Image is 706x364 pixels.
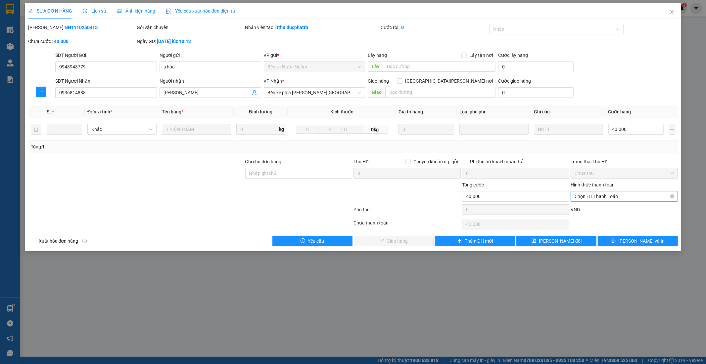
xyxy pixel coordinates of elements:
span: Giao hàng [368,78,389,84]
button: delete [31,124,41,135]
input: R [319,126,342,134]
span: Kích thước [330,109,353,114]
span: [GEOGRAPHIC_DATA][PERSON_NAME] nơi [402,77,495,85]
span: VP Nhận [264,78,282,84]
input: 0 [399,124,454,135]
input: Cước giao hàng [498,87,574,98]
span: [PERSON_NAME] đổi [539,237,582,245]
span: Tổng cước [462,182,484,187]
button: exclamation-circleYêu cầu [272,236,353,246]
div: VP gửi [264,52,365,59]
span: Giá trị hàng [399,109,423,114]
span: clock-circle [83,9,87,13]
label: Cước giao hàng [498,78,531,84]
input: Cước lấy hàng [498,61,574,72]
span: Lấy hàng [368,53,387,58]
input: Dọc đường [383,61,495,72]
th: Ghi chú [531,105,606,118]
b: 0 [401,25,404,30]
span: edit [28,9,33,13]
b: ltthu.ducphatth [276,25,308,30]
span: [PERSON_NAME] và In [618,237,665,245]
b: NN1110250415 [65,25,98,30]
span: Chuyển khoản ng. gửi [411,158,461,165]
span: Xuất hóa đơn hàng [36,237,81,245]
b: [DATE] lúc 13:12 [157,39,191,44]
button: plusThêm ĐH mới [435,236,515,246]
span: plus [457,238,462,244]
span: Thêm ĐH mới [465,237,493,245]
span: Yêu cầu xuất hóa đơn điện tử [166,8,236,14]
div: Gói vận chuyển: [137,24,244,31]
input: Dọc đường [385,87,495,98]
button: checkGiao hàng [354,236,434,246]
th: Loại phụ phí [457,105,531,118]
span: Chưa thu [575,168,674,178]
span: Lấy [368,61,383,72]
input: Ghi chú đơn hàng [245,168,353,179]
div: SĐT Người Gửi [55,52,157,59]
span: Ảnh kiện hàng [117,8,155,14]
img: icon [166,9,171,14]
span: printer [611,238,616,244]
div: [PERSON_NAME]: [28,24,135,31]
div: Người gửi [160,52,261,59]
span: picture [117,9,121,13]
span: Thu Hộ [353,159,369,164]
div: Phụ thu [353,206,462,218]
span: Cước hàng [608,109,631,114]
span: user-add [252,90,257,95]
button: Close [663,3,681,22]
span: SỬA ĐƠN HÀNG [28,8,72,14]
span: Giao [368,87,385,98]
span: plus [36,89,46,95]
label: Ghi chú đơn hàng [245,159,282,164]
div: Cước rồi : [381,24,488,31]
div: Ngày GD: [137,38,244,45]
button: plus [36,87,46,97]
div: Chưa thanh toán [353,219,462,231]
span: kg [278,124,285,135]
span: Yêu cầu [308,237,324,245]
span: Lấy tận nơi [467,52,495,59]
button: plus [669,124,675,135]
span: SL [47,109,52,114]
button: save[PERSON_NAME] đổi [516,236,596,246]
span: Lịch sử [83,8,106,14]
div: Trạng thái Thu Hộ [571,158,678,165]
span: Bến xe phía Tây Thanh Hóa [268,88,361,98]
label: Cước lấy hàng [498,53,528,58]
span: info-circle [82,239,87,243]
b: 40.000 [54,39,69,44]
div: Chưa cước : [28,38,135,45]
input: Ghi Chú [534,124,603,135]
span: VND [571,207,580,212]
span: close-circle [670,194,674,198]
label: Hình thức thanh toán [571,182,615,187]
span: close [669,10,675,15]
button: printer[PERSON_NAME] và In [598,236,678,246]
input: C [342,126,362,134]
div: SĐT Người Nhận [55,77,157,85]
span: Chọn HT Thanh Toán [575,191,674,201]
span: save [532,238,536,244]
span: Định lượng [249,109,272,114]
span: Đơn vị tính [87,109,112,114]
div: Nhân viên tạo: [245,24,380,31]
span: 0kg [362,126,388,134]
input: VD: Bàn, Ghế [162,124,231,135]
span: Khác [91,124,153,134]
span: Phí thu hộ khách nhận trả [467,158,526,165]
div: Tổng: 1 [31,143,272,150]
span: Tên hàng [162,109,183,114]
span: exclamation-circle [301,238,305,244]
input: D [296,126,319,134]
span: Bến xe Nước Ngầm [268,62,361,72]
div: Người nhận [160,77,261,85]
